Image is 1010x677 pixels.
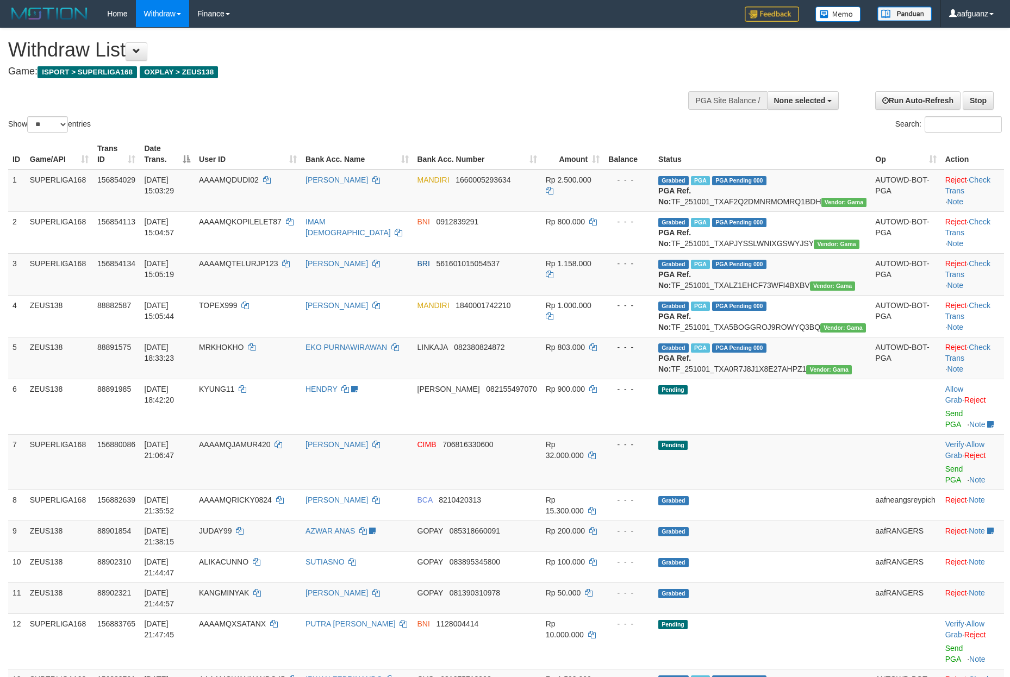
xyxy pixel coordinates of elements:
[437,259,500,268] span: Copy 561601015054537 to clipboard
[97,217,135,226] span: 156854113
[97,440,135,449] span: 156880086
[871,170,940,212] td: AUTOWD-BOT-PGA
[945,259,967,268] a: Reject
[97,259,135,268] span: 156854134
[26,337,93,379] td: ZEUS138
[767,91,839,110] button: None selected
[608,174,650,185] div: - - -
[8,139,26,170] th: ID
[546,557,585,566] span: Rp 100.000
[97,385,131,393] span: 88891985
[745,7,799,22] img: Feedback.jpg
[947,323,964,331] a: Note
[964,630,986,639] a: Reject
[654,253,871,295] td: TF_251001_TXALZ1EHCF73WFI4BXBV
[417,496,433,504] span: BCA
[306,385,338,393] a: HENDRY
[941,170,1004,212] td: · ·
[608,342,650,353] div: - - -
[658,260,689,269] span: Grabbed
[26,521,93,551] td: ZEUS138
[875,91,961,110] a: Run Auto-Refresh
[964,396,986,404] a: Reject
[546,496,584,515] span: Rp 15.300.000
[658,354,691,373] b: PGA Ref. No:
[658,620,688,629] span: Pending
[945,526,967,535] a: Reject
[945,343,990,362] a: Check Trans
[871,582,940,613] td: aafRANGERS
[26,551,93,582] td: ZEUS138
[144,259,174,279] span: [DATE] 15:05:19
[144,526,174,546] span: [DATE] 21:38:15
[945,440,984,460] span: ·
[417,343,448,352] span: LINKAJA
[546,526,585,535] span: Rp 200.000
[712,260,766,269] span: PGA Pending
[658,218,689,227] span: Grabbed
[97,496,135,504] span: 156882639
[941,337,1004,379] td: · ·
[306,259,368,268] a: [PERSON_NAME]
[608,300,650,311] div: - - -
[417,175,450,184] span: MANDIRI
[456,301,510,310] span: Copy 1840001742210 to clipboard
[941,490,1004,521] td: ·
[417,557,443,566] span: GOPAY
[437,619,479,628] span: Copy 1128004414 to clipboard
[26,434,93,490] td: SUPERLIGA168
[26,490,93,521] td: SUPERLIGA168
[654,211,871,253] td: TF_251001_TXAPJYSSLWNIXGSWYJSY
[806,365,852,374] span: Vendor URL: https://trx31.1velocity.biz
[658,558,689,567] span: Grabbed
[945,557,967,566] a: Reject
[945,588,967,597] a: Reject
[654,337,871,379] td: TF_251001_TXA0R7J8J1X8E27AHPZ1
[658,385,688,394] span: Pending
[658,527,689,536] span: Grabbed
[945,175,990,195] a: Check Trans
[658,312,691,331] b: PGA Ref. No:
[144,557,174,577] span: [DATE] 21:44:47
[97,619,135,628] span: 156883765
[26,139,93,170] th: Game/API: activate to sort column ascending
[945,301,967,310] a: Reject
[945,259,990,279] a: Check Trans
[691,343,710,353] span: Marked by aafpengsreynich
[941,551,1004,582] td: ·
[26,582,93,613] td: ZEUS138
[941,613,1004,669] td: · ·
[925,116,1002,133] input: Search:
[608,525,650,536] div: - - -
[877,7,932,21] img: panduan.png
[199,175,259,184] span: AAAAMQDUDI02
[306,217,391,237] a: IMAM [DEMOGRAPHIC_DATA]
[608,556,650,567] div: - - -
[417,217,430,226] span: BNI
[306,557,345,566] a: SUTIASNO
[437,217,479,226] span: Copy 0912839291 to clipboard
[821,198,867,207] span: Vendor URL: https://trx31.1velocity.biz
[604,139,654,170] th: Balance
[871,253,940,295] td: AUTOWD-BOT-PGA
[654,170,871,212] td: TF_251001_TXAF2Q2DMNRMOMRQ1BDH
[26,295,93,337] td: ZEUS138
[658,496,689,505] span: Grabbed
[941,139,1004,170] th: Action
[546,343,585,352] span: Rp 803.000
[654,295,871,337] td: TF_251001_TXA5BOGGROJ9ROWYQ3BQ
[964,451,986,460] a: Reject
[97,588,131,597] span: 88902321
[8,66,663,77] h4: Game:
[541,139,604,170] th: Amount: activate to sort column ascending
[691,176,710,185] span: Marked by aafsoycanthlai
[941,582,1004,613] td: ·
[454,343,504,352] span: Copy 082380824872 to clipboard
[144,440,174,460] span: [DATE] 21:06:47
[417,301,450,310] span: MANDIRI
[941,379,1004,434] td: ·
[546,440,584,460] span: Rp 32.000.000
[306,619,396,628] a: PUTRA [PERSON_NAME]
[608,494,650,505] div: - - -
[658,228,691,248] b: PGA Ref. No:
